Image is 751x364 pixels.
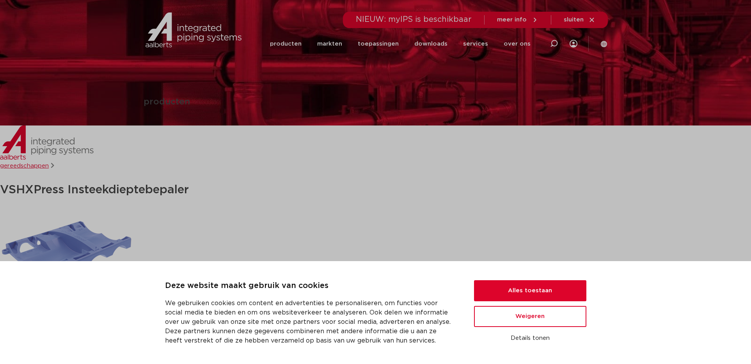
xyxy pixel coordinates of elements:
a: toepassingen [358,29,399,59]
p: We gebruiken cookies om content en advertenties te personaliseren, om functies voor social media ... [165,299,455,345]
div: my IPS [570,35,577,52]
button: Weigeren [474,306,586,327]
a: downloads [414,29,447,59]
a: meer info [497,16,538,23]
a: markten [317,29,342,59]
span: NIEUW: myIPS is beschikbaar [356,16,472,23]
a: services [463,29,488,59]
button: Details tonen [474,332,586,345]
nav: Menu [270,29,531,59]
button: Alles toestaan [474,280,586,301]
span: meer info [497,17,527,23]
p: Deze website maakt gebruik van cookies [165,280,455,292]
span: sluiten [564,17,584,23]
h1: producten [144,98,190,107]
a: over ons [504,29,531,59]
a: sluiten [564,16,595,23]
a: producten [270,29,302,59]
